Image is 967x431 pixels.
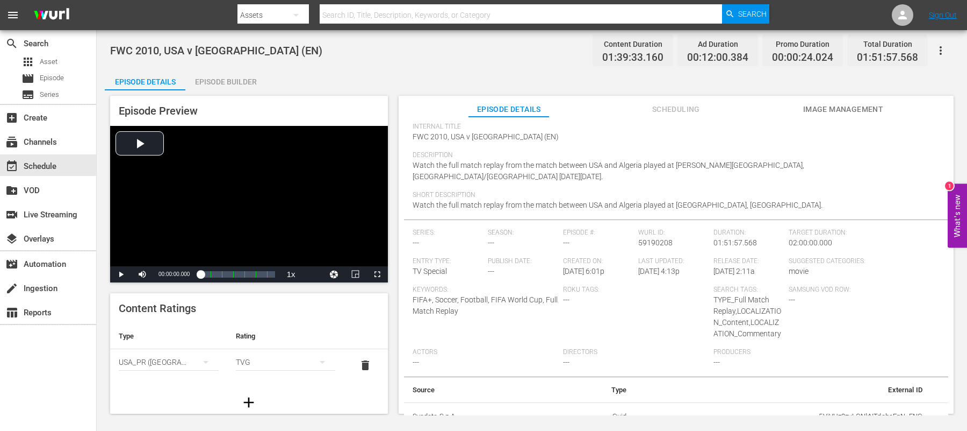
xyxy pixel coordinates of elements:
[413,295,558,315] span: FIFA+, Soccer, Football, FIFA World Cup, Full Match Replay
[468,103,549,116] span: Episode Details
[563,348,708,357] span: Directors
[413,358,419,366] span: ---
[413,257,482,266] span: Entry Type:
[563,295,569,304] span: ---
[713,267,755,275] span: [DATE] 2:11a
[803,103,883,116] span: Image Management
[236,347,336,377] div: TVG
[713,229,783,237] span: Duration:
[413,238,419,247] span: ---
[323,266,345,282] button: Jump To Time
[948,183,967,248] button: Open Feedback Widget
[563,286,708,294] span: Roku Tags:
[789,229,934,237] span: Target Duration:
[132,266,153,282] button: Mute
[352,352,378,378] button: delete
[563,257,633,266] span: Created On:
[635,402,931,430] td: 5VjVUz8zvLGNkNTdahaFpN_ENG
[110,323,227,349] th: Type
[945,181,954,190] div: 1
[413,348,558,357] span: Actors
[413,286,558,294] span: Keywords:
[110,44,322,57] span: FWC 2010, USA v [GEOGRAPHIC_DATA] (EN)
[687,52,748,64] span: 00:12:00.384
[5,232,18,245] span: Overlays
[789,238,832,247] span: 02:00:00.000
[185,69,266,90] button: Episode Builder
[488,257,558,266] span: Publish Date:
[5,208,18,221] span: Live Streaming
[105,69,185,90] button: Episode Details
[602,37,663,52] div: Content Duration
[345,266,366,282] button: Picture-in-Picture
[638,267,680,275] span: [DATE] 4:13p
[638,257,708,266] span: Last Updated:
[413,151,934,160] span: Description
[738,4,767,24] span: Search
[359,359,372,372] span: delete
[110,266,132,282] button: Play
[366,266,388,282] button: Fullscreen
[789,286,858,294] span: Samsung VOD Row:
[5,282,18,295] span: Ingestion
[687,37,748,52] div: Ad Duration
[857,52,918,64] span: 01:51:57.568
[602,52,663,64] span: 01:39:33.160
[563,229,633,237] span: Episode #:
[772,52,833,64] span: 00:00:24.024
[789,267,809,275] span: movie
[280,266,302,282] button: Playback Rate
[40,89,59,100] span: Series
[404,402,555,430] th: Sysdata S.p.A.
[488,238,494,247] span: ---
[158,271,190,277] span: 00:00:00.000
[21,72,34,85] span: Episode
[110,323,388,383] table: simple table
[713,286,783,294] span: Search Tags:
[119,347,219,377] div: USA_PR ([GEOGRAPHIC_DATA])
[635,377,931,403] th: External ID
[413,229,482,237] span: Series:
[563,267,604,275] span: [DATE] 6:01p
[772,37,833,52] div: Promo Duration
[21,55,34,68] span: Asset
[40,56,57,67] span: Asset
[857,37,918,52] div: Total Duration
[563,358,569,366] span: ---
[413,123,934,131] span: Internal Title
[555,377,636,403] th: Type
[488,229,558,237] span: Season:
[5,111,18,124] span: Create
[636,103,716,116] span: Scheduling
[713,348,858,357] span: Producers
[713,358,720,366] span: ---
[5,136,18,149] span: Channels
[563,238,569,247] span: ---
[638,238,673,247] span: 59190208
[5,37,18,50] span: Search
[789,295,795,304] span: ---
[638,229,708,237] span: Wurl ID:
[413,161,804,181] span: Watch the full match replay from the match between USA and Algeria played at [PERSON_NAME][GEOGRA...
[555,402,636,430] td: Guid
[185,69,266,95] div: Episode Builder
[413,132,559,141] span: FWC 2010, USA v [GEOGRAPHIC_DATA] (EN)
[40,73,64,83] span: Episode
[21,88,34,101] span: Series
[110,126,388,282] div: Video Player
[488,267,494,275] span: ---
[404,377,555,403] th: Source
[227,323,344,349] th: Rating
[789,257,934,266] span: Suggested Categories:
[5,184,18,197] span: VOD
[929,11,957,19] a: Sign Out
[413,267,447,275] span: TV Special
[105,69,185,95] div: Episode Details
[5,306,18,319] span: Reports
[713,257,783,266] span: Release Date:
[119,104,198,117] span: Episode Preview
[5,258,18,271] span: Automation
[6,9,19,22] span: menu
[404,377,948,431] table: simple table
[119,302,196,315] span: Content Ratings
